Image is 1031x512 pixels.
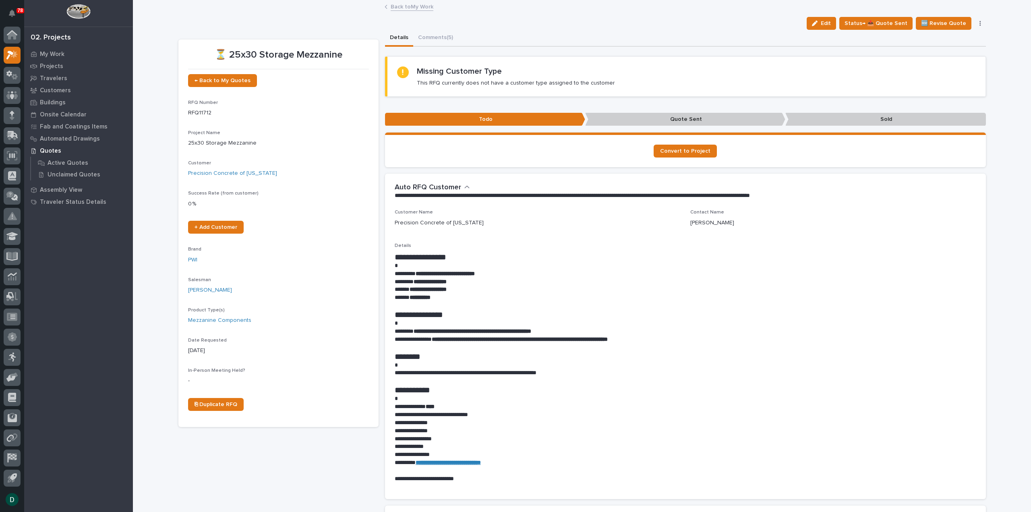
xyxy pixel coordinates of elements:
img: Workspace Logo [66,4,90,19]
p: 78 [18,8,23,13]
p: Traveler Status Details [40,199,106,206]
a: [PERSON_NAME] [188,286,232,294]
span: ⎘ Duplicate RFQ [195,402,237,407]
span: Date Requested [188,338,227,343]
p: - [188,377,369,385]
p: Customers [40,87,71,94]
span: Customer [188,161,211,166]
a: Convert to Project [654,145,717,158]
a: ← Back to My Quotes [188,74,257,87]
button: Notifications [4,5,21,22]
div: 02. Projects [31,33,71,42]
button: Status→ 📤 Quote Sent [839,17,913,30]
h2: Auto RFQ Customer [395,183,461,192]
span: In-Person Meeting Held? [188,368,245,373]
p: Onsite Calendar [40,111,87,118]
span: Product Type(s) [188,308,225,313]
a: Precision Concrete of [US_STATE] [188,169,277,178]
span: Convert to Project [660,148,710,154]
p: Todo [385,113,585,126]
p: Sold [785,113,985,126]
span: Customer Name [395,210,433,215]
a: Back toMy Work [391,2,433,11]
p: Travelers [40,75,67,82]
a: ⎘ Duplicate RFQ [188,398,244,411]
p: 25x30 Storage Mezzanine [188,139,369,147]
a: Quotes [24,145,133,157]
p: Precision Concrete of [US_STATE] [395,219,484,227]
p: Projects [40,63,63,70]
a: Mezzanine Components [188,316,251,325]
span: ← Back to My Quotes [195,78,251,83]
span: Status→ 📤 Quote Sent [845,19,907,28]
button: users-avatar [4,491,21,508]
h2: Missing Customer Type [417,66,502,76]
a: Assembly View [24,184,133,196]
p: Fab and Coatings Items [40,123,108,131]
p: My Work [40,51,64,58]
a: + Add Customer [188,221,244,234]
a: Buildings [24,96,133,108]
p: Quotes [40,147,61,155]
span: Contact Name [690,210,724,215]
a: Automated Drawings [24,133,133,145]
a: Onsite Calendar [24,108,133,120]
span: Brand [188,247,201,252]
button: Auto RFQ Customer [395,183,470,192]
p: [PERSON_NAME] [690,219,734,227]
p: Quote Sent [585,113,785,126]
a: Customers [24,84,133,96]
span: Salesman [188,278,211,282]
span: 🆕 Revise Quote [921,19,966,28]
button: Edit [807,17,836,30]
button: Details [385,30,413,47]
a: Unclaimed Quotes [31,169,133,180]
span: Project Name [188,131,220,135]
p: Unclaimed Quotes [48,171,100,178]
a: Projects [24,60,133,72]
a: Traveler Status Details [24,196,133,208]
span: Success Rate (from customer) [188,191,259,196]
p: Assembly View [40,187,82,194]
span: RFQ Number [188,100,218,105]
p: Active Quotes [48,160,88,167]
a: Travelers [24,72,133,84]
a: Active Quotes [31,157,133,168]
p: This RFQ currently does not have a customer type assigned to the customer [417,79,615,87]
a: Fab and Coatings Items [24,120,133,133]
button: Comments (5) [413,30,458,47]
button: 🆕 Revise Quote [916,17,971,30]
span: Edit [821,20,831,27]
p: Automated Drawings [40,135,100,143]
a: PWI [188,256,197,264]
p: RFQ11712 [188,109,369,117]
p: ⏳ 25x30 Storage Mezzanine [188,49,369,61]
a: My Work [24,48,133,60]
div: Notifications78 [10,10,21,23]
p: [DATE] [188,346,369,355]
span: + Add Customer [195,224,237,230]
p: Buildings [40,99,66,106]
p: 0 % [188,200,369,208]
span: Details [395,243,411,248]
